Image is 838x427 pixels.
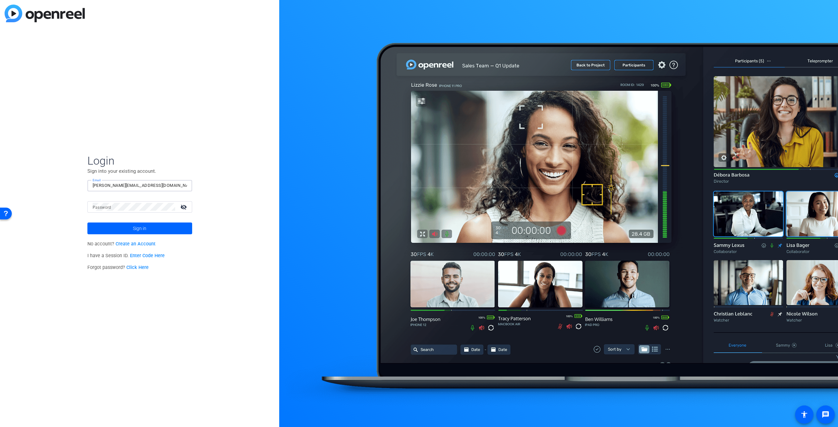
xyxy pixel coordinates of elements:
span: Sign in [133,220,146,237]
button: Sign in [87,222,192,234]
span: Login [87,154,192,168]
p: Sign into your existing account. [87,168,192,175]
mat-icon: visibility_off [176,202,192,212]
input: Enter Email Address [93,182,187,189]
mat-label: Email [93,178,101,182]
a: Click Here [126,265,149,270]
mat-icon: message [822,411,829,418]
span: I have a Session ID. [87,253,165,258]
img: blue-gradient.svg [5,5,85,22]
mat-icon: accessibility [800,411,808,418]
a: Enter Code Here [130,253,165,258]
mat-label: Password [93,205,111,210]
a: Create an Account [116,241,155,247]
span: No account? [87,241,156,247]
span: Forgot password? [87,265,149,270]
